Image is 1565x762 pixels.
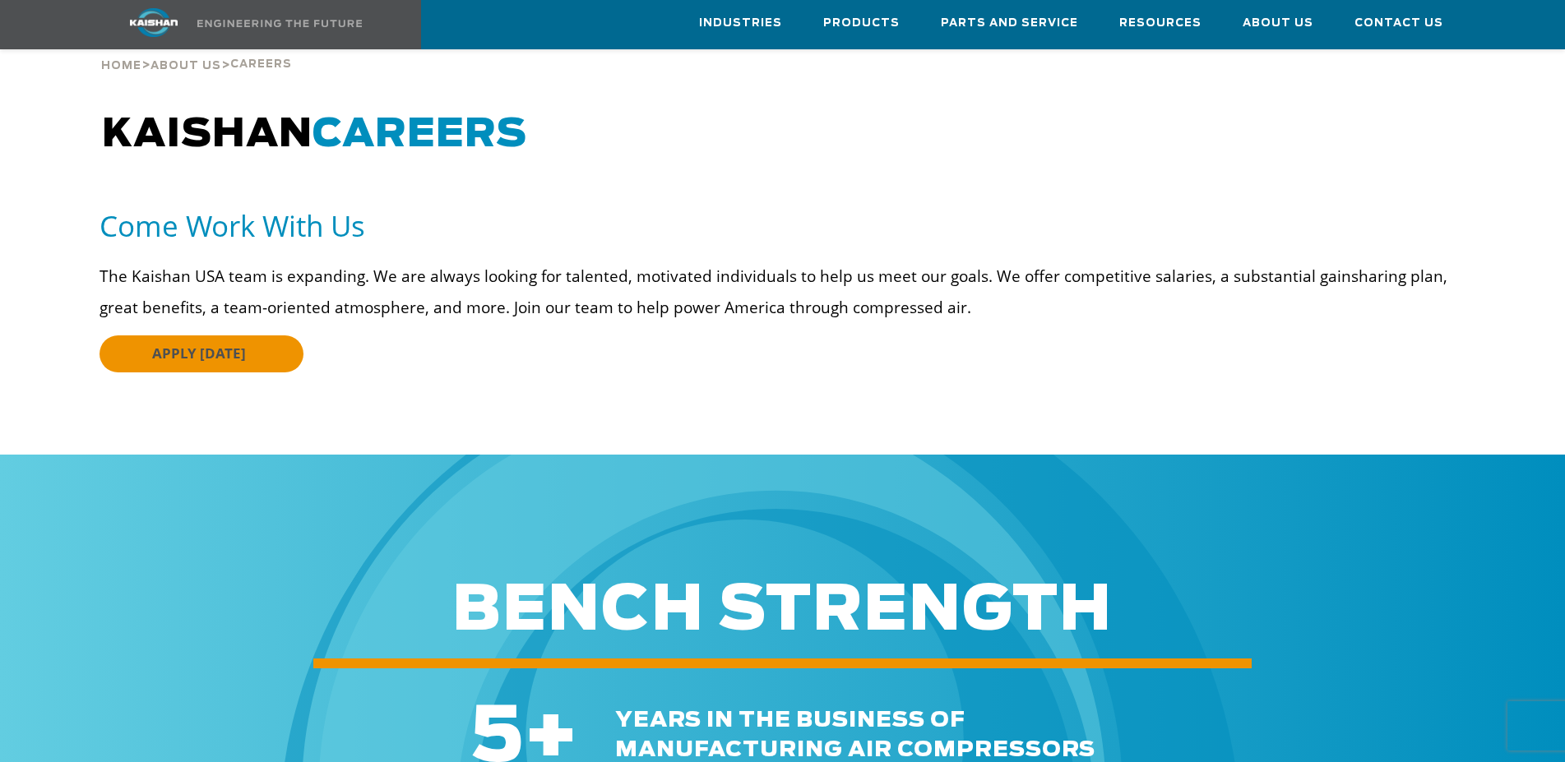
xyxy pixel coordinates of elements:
[100,261,1481,323] p: The Kaishan USA team is expanding. We are always looking for talented, motivated individuals to h...
[150,61,221,72] span: About Us
[1243,1,1313,45] a: About Us
[101,58,141,72] a: Home
[92,8,215,37] img: kaishan logo
[615,709,1095,760] span: years in the business of manufacturing air compressors
[941,1,1078,45] a: Parts and Service
[100,335,303,372] a: APPLY [DATE]
[102,115,527,155] span: KAISHAN
[150,58,221,72] a: About Us
[823,14,900,33] span: Products
[1243,14,1313,33] span: About Us
[699,14,782,33] span: Industries
[152,344,246,363] span: APPLY [DATE]
[1119,1,1202,45] a: Resources
[101,61,141,72] span: Home
[100,207,1481,244] h5: Come Work With Us
[823,1,900,45] a: Products
[941,14,1078,33] span: Parts and Service
[1119,14,1202,33] span: Resources
[1354,1,1443,45] a: Contact Us
[197,20,362,27] img: Engineering the future
[1354,14,1443,33] span: Contact Us
[699,1,782,45] a: Industries
[313,115,527,155] span: CAREERS
[230,59,292,70] span: Careers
